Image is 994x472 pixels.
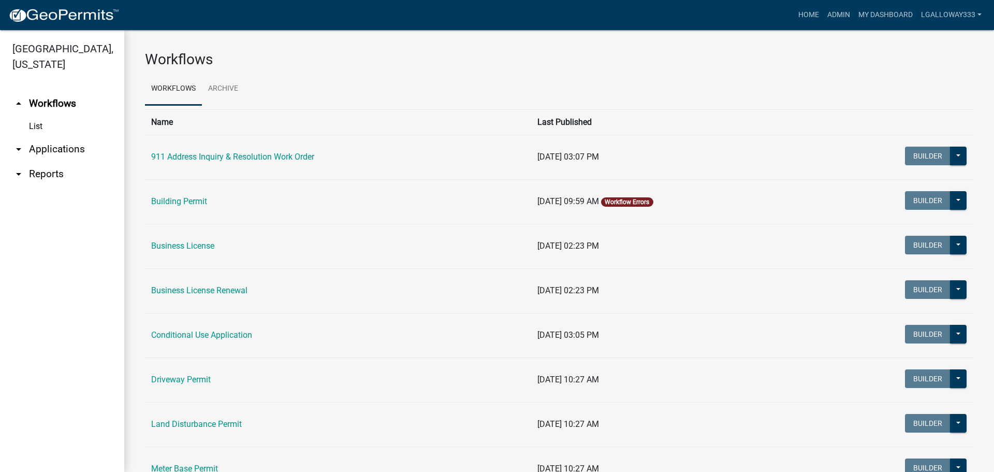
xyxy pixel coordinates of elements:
button: Builder [905,325,951,344]
a: Business License [151,241,214,251]
button: Builder [905,280,951,299]
a: Land Disturbance Permit [151,419,242,429]
button: Builder [905,369,951,388]
a: Home [794,5,823,25]
a: My Dashboard [854,5,917,25]
h3: Workflows [145,51,973,68]
span: [DATE] 02:23 PM [537,285,599,295]
span: [DATE] 09:59 AM [537,196,599,206]
i: arrow_drop_down [12,168,25,180]
th: Last Published [531,109,810,135]
a: Workflows [145,73,202,106]
a: Driveway Permit [151,375,211,384]
span: [DATE] 10:27 AM [537,375,599,384]
button: Builder [905,191,951,210]
i: arrow_drop_up [12,97,25,110]
th: Name [145,109,531,135]
span: [DATE] 03:07 PM [537,152,599,162]
span: [DATE] 02:23 PM [537,241,599,251]
i: arrow_drop_down [12,143,25,155]
span: [DATE] 10:27 AM [537,419,599,429]
button: Builder [905,414,951,433]
a: lgalloway333 [917,5,986,25]
a: Archive [202,73,244,106]
a: Workflow Errors [605,198,649,206]
button: Builder [905,147,951,165]
a: Building Permit [151,196,207,206]
span: [DATE] 03:05 PM [537,330,599,340]
a: Admin [823,5,854,25]
a: Conditional Use Application [151,330,252,340]
a: 911 Address Inquiry & Resolution Work Order [151,152,314,162]
a: Business License Renewal [151,285,247,295]
button: Builder [905,236,951,254]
